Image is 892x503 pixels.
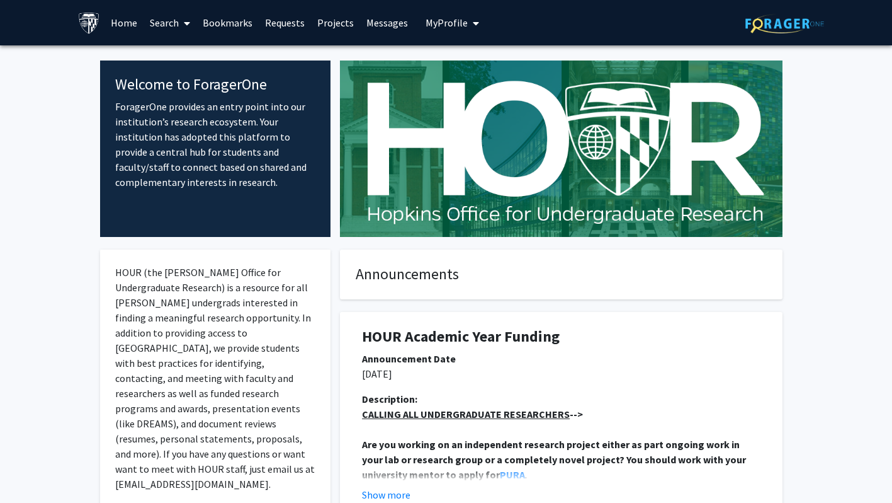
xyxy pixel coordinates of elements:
a: Search [144,1,196,45]
a: Projects [311,1,360,45]
a: Requests [259,1,311,45]
a: PURA [500,468,525,481]
p: [DATE] [362,366,760,381]
a: Bookmarks [196,1,259,45]
img: ForagerOne Logo [745,14,824,33]
a: Messages [360,1,414,45]
div: Description: [362,391,760,407]
iframe: Chat [9,446,54,494]
a: Home [104,1,144,45]
button: Show more [362,487,410,502]
p: ForagerOne provides an entry point into our institution’s research ecosystem. Your institution ha... [115,99,316,190]
h4: Announcements [356,265,767,284]
strong: Are you working on an independent research project either as part ongoing work in your lab or res... [362,438,748,481]
img: Johns Hopkins University Logo [78,12,100,34]
img: Cover Image [340,61,782,237]
h1: HOUR Academic Year Funding [362,328,760,346]
span: My Profile [426,16,468,29]
h4: Welcome to ForagerOne [115,76,316,94]
strong: --> [362,408,583,420]
u: CALLING ALL UNDERGRADUATE RESEARCHERS [362,408,570,420]
p: HOUR (the [PERSON_NAME] Office for Undergraduate Research) is a resource for all [PERSON_NAME] un... [115,265,316,492]
div: Announcement Date [362,351,760,366]
p: . [362,437,760,482]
